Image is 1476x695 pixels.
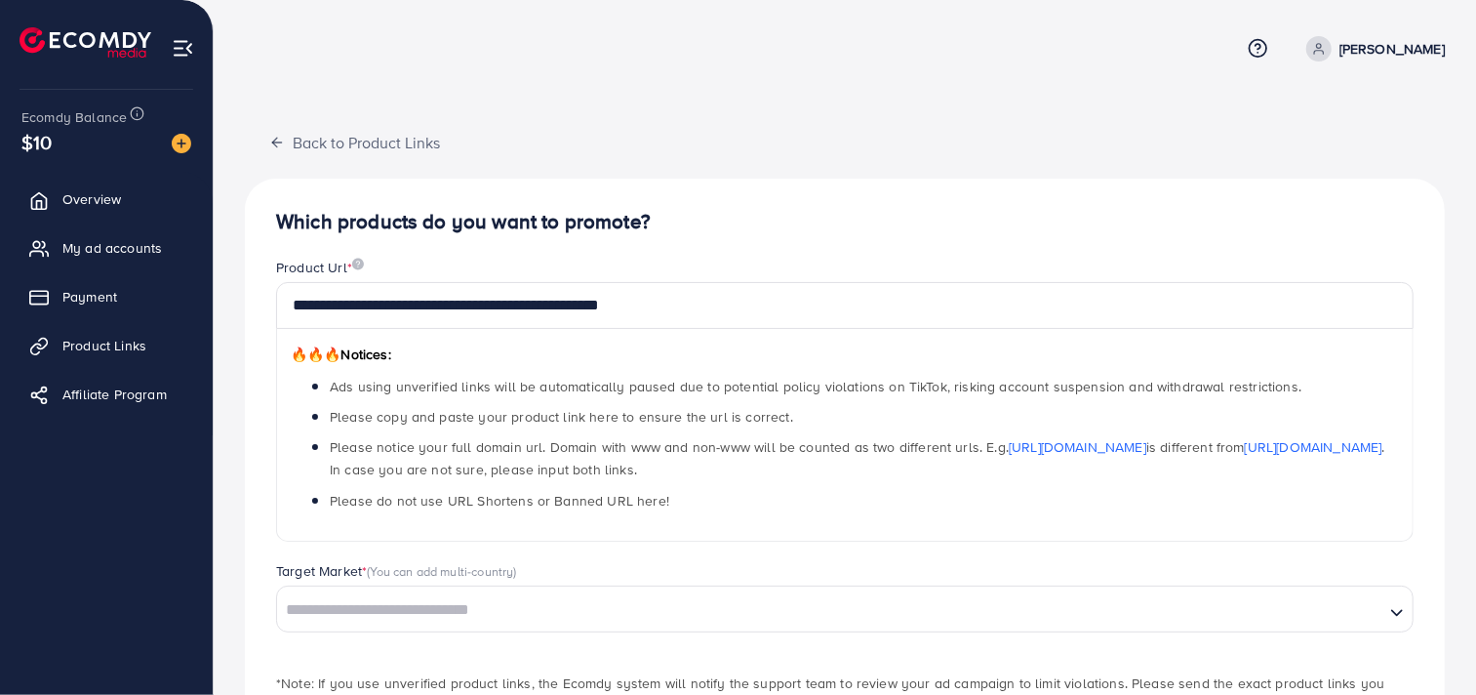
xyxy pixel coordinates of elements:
[20,27,151,58] img: logo
[367,562,516,580] span: (You can add multi-country)
[62,336,146,355] span: Product Links
[330,407,793,427] span: Please copy and paste your product link here to ensure the url is correct.
[21,128,52,156] span: $10
[62,238,162,258] span: My ad accounts
[62,189,121,209] span: Overview
[276,586,1414,633] div: Search for option
[245,121,464,163] button: Back to Product Links
[62,287,117,307] span: Payment
[1393,607,1461,680] iframe: Chat
[1298,36,1445,61] a: [PERSON_NAME]
[279,595,1382,626] input: Search for option
[172,134,191,153] img: image
[1009,437,1146,457] a: [URL][DOMAIN_NAME]
[15,375,198,414] a: Affiliate Program
[172,37,194,60] img: menu
[352,258,364,270] img: image
[21,107,127,127] span: Ecomdy Balance
[291,345,391,364] span: Notices:
[15,277,198,316] a: Payment
[15,180,198,219] a: Overview
[330,377,1301,396] span: Ads using unverified links will be automatically paused due to potential policy violations on Tik...
[276,561,517,581] label: Target Market
[15,228,198,267] a: My ad accounts
[330,491,669,511] span: Please do not use URL Shortens or Banned URL here!
[15,326,198,365] a: Product Links
[1339,37,1445,61] p: [PERSON_NAME]
[291,345,340,364] span: 🔥🔥🔥
[62,385,167,404] span: Affiliate Program
[276,210,1414,234] h4: Which products do you want to promote?
[330,437,1385,479] span: Please notice your full domain url. Domain with www and non-www will be counted as two different ...
[276,258,364,277] label: Product Url
[1245,437,1382,457] a: [URL][DOMAIN_NAME]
